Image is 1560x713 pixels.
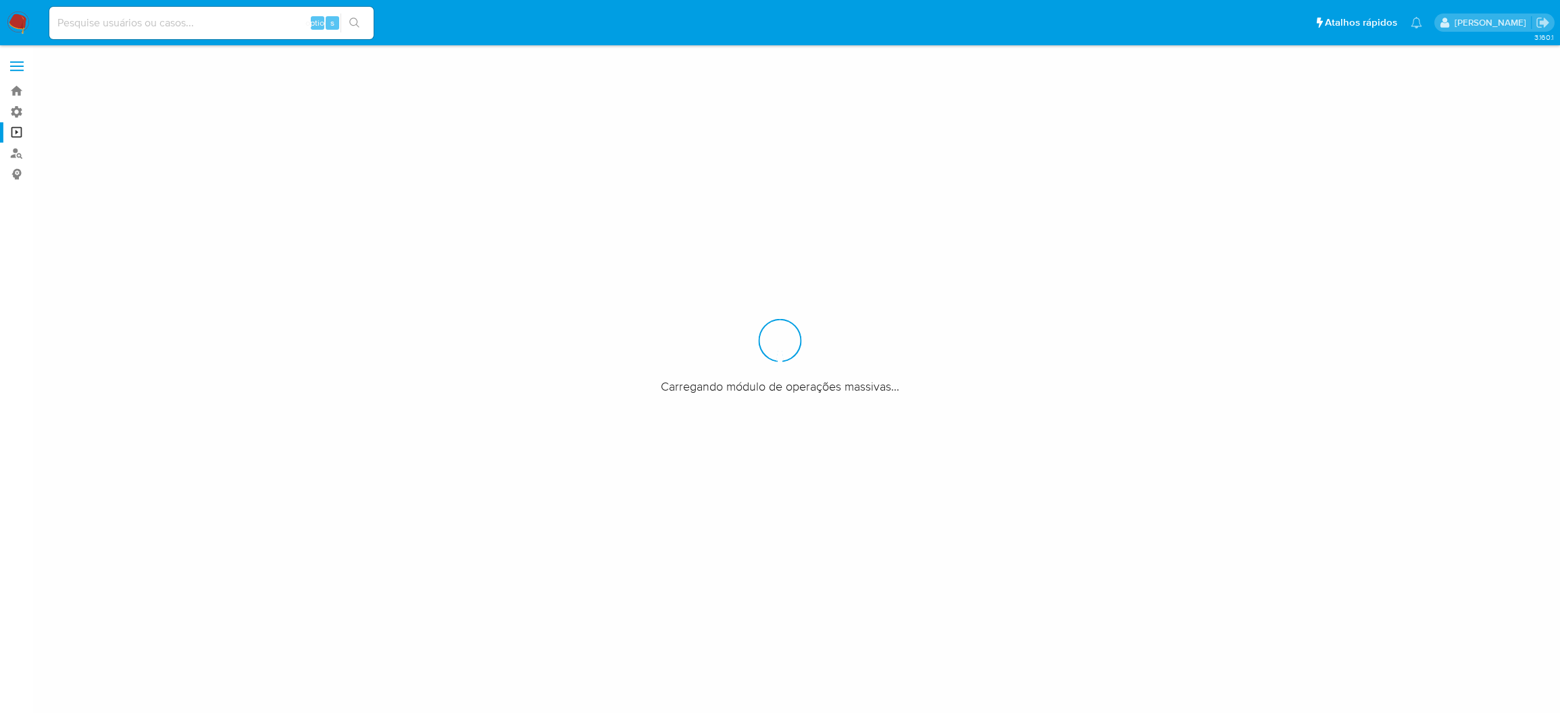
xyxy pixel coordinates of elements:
[1455,16,1531,29] p: matheus.lima@mercadopago.com.br
[1536,16,1550,30] a: Sair
[1325,16,1397,30] span: Atalhos rápidos
[1411,17,1422,28] a: Notificações
[341,14,368,32] button: search-icon
[330,16,334,29] span: s
[49,14,374,32] input: Pesquise usuários ou casos...
[305,16,329,29] span: option
[661,378,899,394] span: Carregando módulo de operações massivas...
